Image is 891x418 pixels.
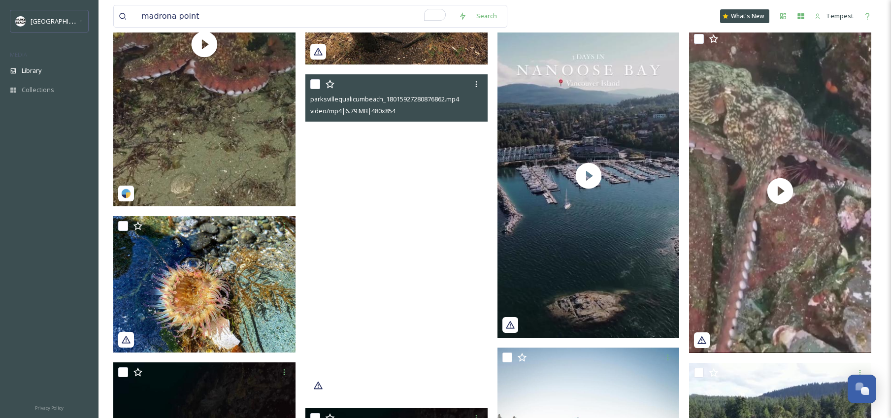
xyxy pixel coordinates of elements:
span: Collections [22,85,54,95]
span: Privacy Policy [35,405,64,411]
span: video/mp4 | 6.79 MB | 480 x 854 [310,106,396,115]
a: Privacy Policy [35,401,64,413]
input: To enrich screen reader interactions, please activate Accessibility in Grammarly extension settings [136,5,454,27]
img: thumbnail [689,29,871,353]
video: parksvillequalicumbeach_18015927280876862.mp4 [305,74,488,398]
a: Tempest [810,6,858,26]
img: parksvillequalicumbeach_17964040769074935.jpg [113,216,296,353]
img: thumbnail [497,14,680,338]
img: snapsea-logo.png [121,189,131,198]
button: Open Chat [848,375,876,403]
span: parksvillequalicumbeach_18015927280876862.mp4 [310,95,459,103]
span: [GEOGRAPHIC_DATA] Tourism [31,16,119,26]
div: Search [471,6,502,26]
img: parks%20beach.jpg [16,16,26,26]
span: Library [22,66,41,75]
a: What's New [720,9,769,23]
span: Tempest [826,11,854,20]
span: MEDIA [10,51,27,58]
